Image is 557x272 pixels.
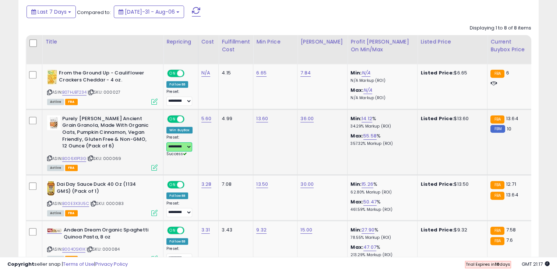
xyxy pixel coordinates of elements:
[362,226,374,234] a: 27.90
[490,192,504,200] small: FBA
[350,198,363,205] b: Max:
[256,181,268,188] a: 13.50
[62,200,89,207] a: B00E3X3U5C
[77,9,111,16] span: Compared to:
[506,237,513,244] span: 7.6
[490,38,528,53] div: Current Buybox Price
[350,244,363,251] b: Max:
[420,38,484,46] div: Listed Price
[256,115,268,122] a: 13.60
[350,124,412,129] p: 34.29% Markup (ROI)
[350,244,412,258] div: %
[7,261,128,268] div: seller snap | |
[62,156,86,162] a: B006X1P13G
[166,201,193,217] div: Preset:
[38,8,67,15] span: Last 7 Days
[47,165,64,171] span: All listings currently available for purchase on Amazon
[47,70,57,84] img: 41WbeiUujuL._SL40_.jpg
[168,116,177,122] span: ON
[222,115,247,122] div: 4.99
[350,235,412,240] p: 78.55% Markup (ROI)
[490,181,504,189] small: FBA
[62,115,152,151] b: Purely [PERSON_NAME] Ancient Grain Granola, Made With Organic Oats, Pumpkin Cinnamon, Vegan Frien...
[256,69,267,77] a: 6.65
[201,115,212,122] a: 5.60
[168,227,177,234] span: ON
[506,69,509,76] span: 6
[350,181,412,195] div: %
[507,125,511,132] span: 10
[47,228,62,233] img: 41K9oi7Cw0L._SL40_.jpg
[114,6,184,18] button: [DATE]-31 - Aug-06
[65,99,78,105] span: FBA
[362,69,370,77] a: N/A
[166,127,193,133] div: Win BuyBox
[506,226,516,233] span: 7.58
[183,70,195,77] span: OFF
[350,190,412,195] p: 62.80% Markup (ROI)
[47,115,60,130] img: 41cLQnhoT7L._SL40_.jpg
[470,25,531,32] div: Displaying 1 to 8 of 8 items
[363,132,377,140] a: 55.58
[256,226,267,234] a: 9.32
[64,227,153,242] b: Andean Dream Organic Spaghetti Quinoa Pasta, 8 oz
[300,38,344,46] div: [PERSON_NAME]
[420,69,454,76] b: Listed Price:
[201,226,210,234] a: 3.31
[62,89,87,95] a: B07HJBT234
[362,181,373,188] a: 15.26
[350,115,362,122] b: Min:
[201,69,210,77] a: N/A
[256,38,294,46] div: Min Price
[300,181,314,188] a: 30.00
[420,181,454,188] b: Listed Price:
[222,70,247,76] div: 4.15
[183,182,195,188] span: OFF
[348,35,417,64] th: The percentage added to the cost of goods (COGS) that forms the calculator for Min & Max prices.
[87,156,121,161] span: | SKU: 000069
[363,87,372,94] a: N/A
[420,181,482,188] div: $13.50
[125,8,175,15] span: [DATE]-31 - Aug-06
[7,261,34,268] strong: Copyright
[63,261,94,268] a: Terms of Use
[166,81,188,88] div: Follow BB
[57,181,146,196] b: Dai Day Sauce Duck 40 Oz (1134 GMS) (Pack of 1)
[166,192,188,199] div: Follow BB
[47,99,64,105] span: All listings currently available for purchase on Amazon
[490,70,504,78] small: FBA
[522,261,550,268] span: 2025-08-14 21:17 GMT
[168,70,177,77] span: ON
[168,182,177,188] span: ON
[420,226,454,233] b: Listed Price:
[183,116,195,122] span: OFF
[350,226,362,233] b: Min:
[420,115,454,122] b: Listed Price:
[201,38,216,46] div: Cost
[350,115,412,129] div: %
[27,6,76,18] button: Last 7 Days
[350,95,412,101] p: N/A Markup (ROI)
[88,89,120,95] span: | SKU: 000027
[350,207,412,212] p: 461.59% Markup (ROI)
[166,151,187,157] span: Success
[350,132,363,139] b: Max:
[47,181,55,196] img: 51ANYkrPhIL._SL40_.jpg
[490,227,504,235] small: FBA
[300,226,312,234] a: 15.00
[350,141,412,146] p: 357.32% Markup (ROI)
[300,115,314,122] a: 36.00
[45,38,160,46] div: Title
[47,115,158,170] div: ASIN:
[65,210,78,216] span: FBA
[62,246,85,252] a: B004OSK1IK
[350,78,412,83] p: N/A Markup (ROI)
[362,115,372,122] a: 14.12
[95,261,128,268] a: Privacy Policy
[47,70,158,104] div: ASIN:
[506,115,518,122] span: 13.64
[495,261,500,267] b: 10
[222,38,250,53] div: Fulfillment Cost
[420,70,482,76] div: $6.65
[490,125,505,133] small: FBM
